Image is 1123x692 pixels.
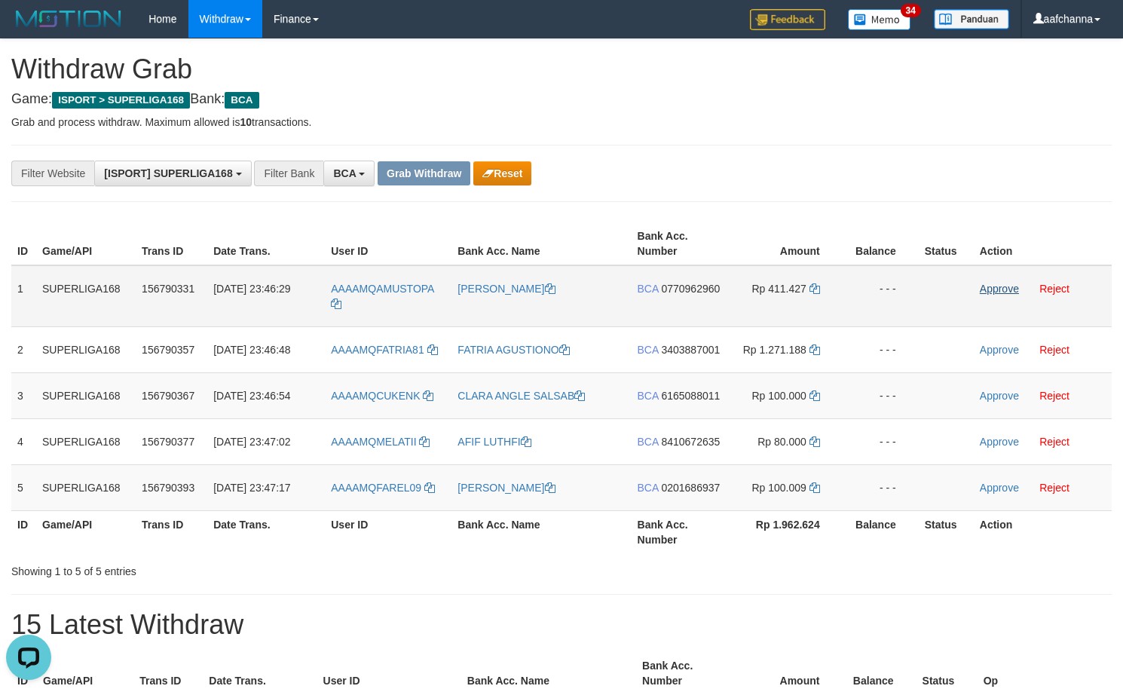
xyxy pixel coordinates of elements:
[142,482,194,494] span: 156790393
[473,161,531,185] button: Reset
[331,482,435,494] a: AAAAMQFAREL09
[728,510,843,553] th: Rp 1.962.624
[843,222,919,265] th: Balance
[843,326,919,372] td: - - -
[457,390,585,402] a: CLARA ANGLE SALSAB
[207,222,325,265] th: Date Trans.
[1039,436,1069,448] a: Reject
[325,222,451,265] th: User ID
[661,482,720,494] span: Copy 0201686937 to clipboard
[919,510,974,553] th: Status
[457,482,555,494] a: [PERSON_NAME]
[104,167,232,179] span: [ISPORT] SUPERLIGA168
[213,344,290,356] span: [DATE] 23:46:48
[809,283,820,295] a: Copy 411427 to clipboard
[843,510,919,553] th: Balance
[980,344,1019,356] a: Approve
[638,390,659,402] span: BCA
[451,222,631,265] th: Bank Acc. Name
[980,283,1019,295] a: Approve
[457,283,555,295] a: [PERSON_NAME]
[254,161,323,186] div: Filter Bank
[331,344,424,356] span: AAAAMQFATRIA81
[980,390,1019,402] a: Approve
[213,436,290,448] span: [DATE] 23:47:02
[757,436,806,448] span: Rp 80.000
[661,344,720,356] span: Copy 3403887001 to clipboard
[378,161,470,185] button: Grab Withdraw
[457,436,531,448] a: AFIF LUTHFI
[751,390,806,402] span: Rp 100.000
[809,344,820,356] a: Copy 1271188 to clipboard
[136,222,207,265] th: Trans ID
[331,390,433,402] a: AAAAMQCUKENK
[331,482,421,494] span: AAAAMQFAREL09
[11,92,1112,107] h4: Game: Bank:
[240,116,252,128] strong: 10
[36,222,136,265] th: Game/API
[36,464,136,510] td: SUPERLIGA168
[142,283,194,295] span: 156790331
[809,390,820,402] a: Copy 100000 to clipboard
[901,4,921,17] span: 34
[325,510,451,553] th: User ID
[743,344,806,356] span: Rp 1.271.188
[142,436,194,448] span: 156790377
[638,482,659,494] span: BCA
[1039,344,1069,356] a: Reject
[843,418,919,464] td: - - -
[213,390,290,402] span: [DATE] 23:46:54
[750,9,825,30] img: Feedback.jpg
[36,326,136,372] td: SUPERLIGA168
[11,510,36,553] th: ID
[638,344,659,356] span: BCA
[36,510,136,553] th: Game/API
[809,482,820,494] a: Copy 100009 to clipboard
[331,436,430,448] a: AAAAMQMELATII
[333,167,356,179] span: BCA
[632,510,728,553] th: Bank Acc. Number
[52,92,190,109] span: ISPORT > SUPERLIGA168
[934,9,1009,29] img: panduan.png
[136,510,207,553] th: Trans ID
[632,222,728,265] th: Bank Acc. Number
[36,372,136,418] td: SUPERLIGA168
[974,510,1112,553] th: Action
[94,161,251,186] button: [ISPORT] SUPERLIGA168
[11,54,1112,84] h1: Withdraw Grab
[661,283,720,295] span: Copy 0770962960 to clipboard
[843,372,919,418] td: - - -
[980,436,1019,448] a: Approve
[213,283,290,295] span: [DATE] 23:46:29
[843,464,919,510] td: - - -
[457,344,569,356] a: FATRIA AGUSTIONO
[331,436,416,448] span: AAAAMQMELATII
[751,482,806,494] span: Rp 100.009
[142,344,194,356] span: 156790357
[638,283,659,295] span: BCA
[11,8,126,30] img: MOTION_logo.png
[11,464,36,510] td: 5
[728,222,843,265] th: Amount
[11,418,36,464] td: 4
[11,610,1112,640] h1: 15 Latest Withdraw
[331,283,433,295] span: AAAAMQAMUSTOPA
[331,344,437,356] a: AAAAMQFATRIA81
[36,265,136,327] td: SUPERLIGA168
[331,283,433,310] a: AAAAMQAMUSTOPA
[11,265,36,327] td: 1
[11,161,94,186] div: Filter Website
[11,558,457,579] div: Showing 1 to 5 of 5 entries
[331,390,420,402] span: AAAAMQCUKENK
[36,418,136,464] td: SUPERLIGA168
[974,222,1112,265] th: Action
[848,9,911,30] img: Button%20Memo.svg
[225,92,259,109] span: BCA
[980,482,1019,494] a: Approve
[11,222,36,265] th: ID
[11,326,36,372] td: 2
[919,222,974,265] th: Status
[751,283,806,295] span: Rp 411.427
[11,372,36,418] td: 3
[809,436,820,448] a: Copy 80000 to clipboard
